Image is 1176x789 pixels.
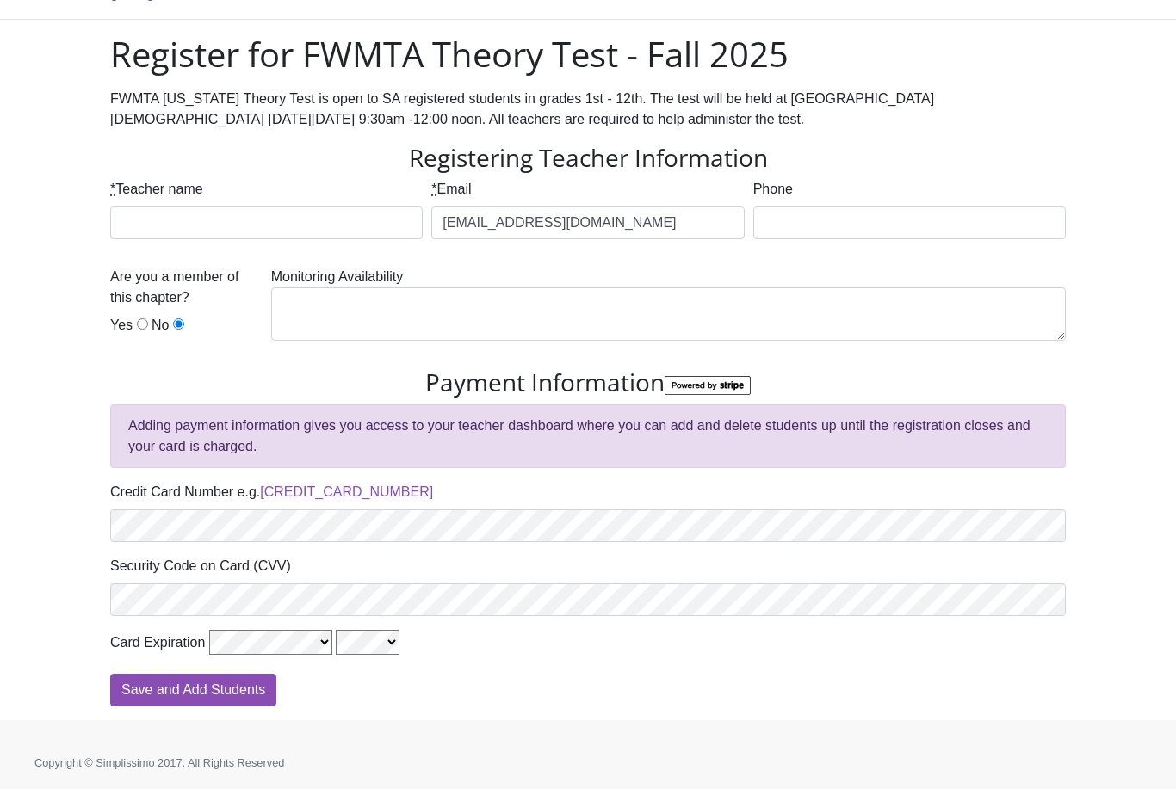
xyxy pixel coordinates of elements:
label: Email [431,179,471,200]
label: Are you a member of this chapter? [110,267,263,308]
label: Teacher name [110,179,203,200]
div: FWMTA [US_STATE] Theory Test is open to SA registered students in grades 1st - 12th. The test wil... [110,89,1066,130]
abbr: required [431,182,436,196]
div: Adding payment information gives you access to your teacher dashboard where you can add and delet... [110,404,1066,468]
label: Security Code on Card (CVV) [110,556,291,576]
label: Phone [753,179,793,200]
label: No [152,315,169,336]
input: Save and Add Students [110,674,276,706]
label: Credit Card Number e.g. [110,482,433,502]
div: Monitoring Availability [267,267,1070,354]
label: Card Expiration [110,632,205,653]
label: Yes [110,315,133,336]
a: [CREDIT_CARD_NUMBER] [260,484,433,499]
h1: Register for FWMTA Theory Test - Fall 2025 [110,34,1066,75]
abbr: required [110,182,115,196]
h3: Registering Teacher Information [110,144,1066,173]
p: Copyright © Simplissimo 2017. All Rights Reserved [34,755,1142,771]
h3: Payment Information [110,368,1066,398]
img: StripeBadge-6abf274609356fb1c7d224981e4c13d8e07f95b5cc91948bd4e3604f74a73e6b.png [665,376,751,396]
